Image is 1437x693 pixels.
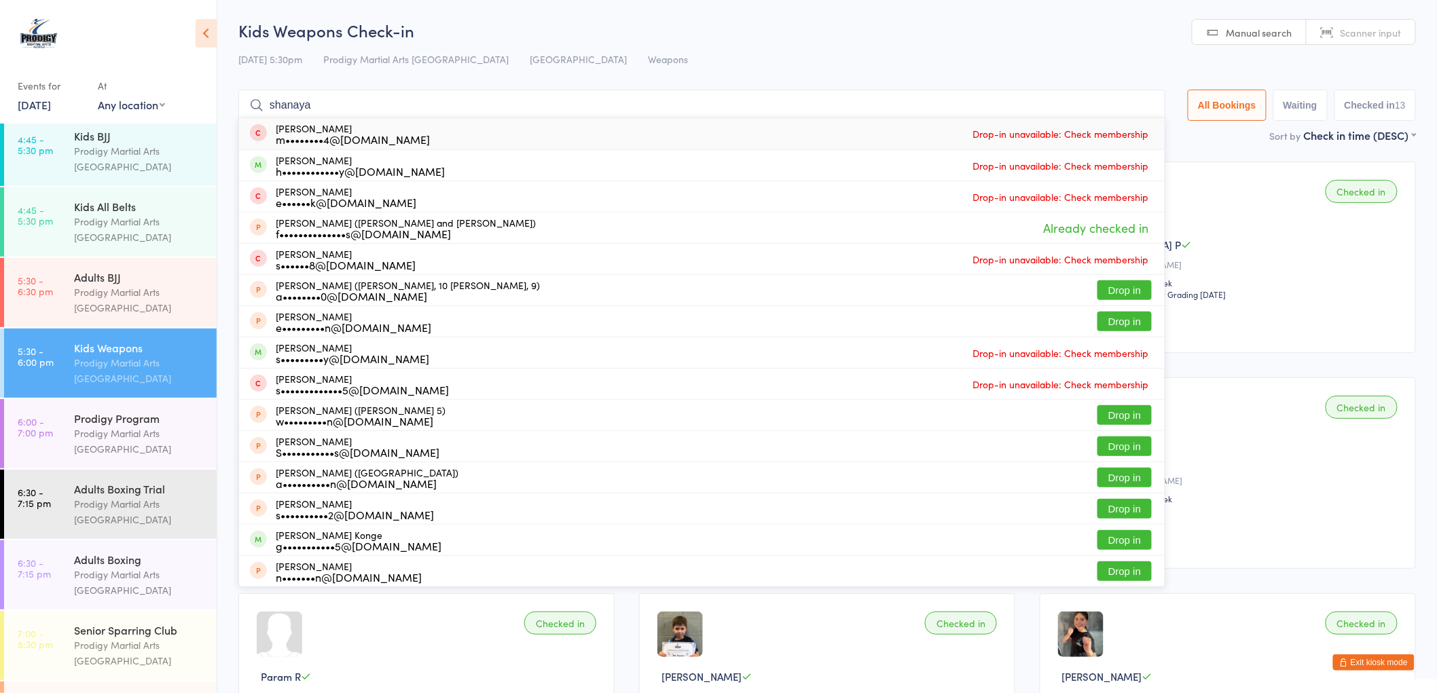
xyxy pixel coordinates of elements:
[74,637,205,669] div: Prodigy Martial Arts [GEOGRAPHIC_DATA]
[74,426,205,457] div: Prodigy Martial Arts [GEOGRAPHIC_DATA]
[276,447,439,457] div: S•••••••••••s@[DOMAIN_NAME]
[74,284,205,316] div: Prodigy Martial Arts [GEOGRAPHIC_DATA]
[276,498,434,520] div: [PERSON_NAME]
[276,529,441,551] div: [PERSON_NAME] Konge
[1097,312,1152,331] button: Drop in
[276,134,430,145] div: m••••••••4@[DOMAIN_NAME]
[969,124,1152,144] span: Drop-in unavailable: Check membership
[1097,436,1152,456] button: Drop in
[1326,180,1398,203] div: Checked in
[4,399,217,468] a: 6:00 -7:00 pmProdigy ProgramProdigy Martial Arts [GEOGRAPHIC_DATA]
[276,467,458,489] div: [PERSON_NAME] ([GEOGRAPHIC_DATA])
[261,669,301,683] span: Param R
[276,186,416,208] div: [PERSON_NAME]
[98,97,165,112] div: Any location
[1097,530,1152,550] button: Drop in
[276,342,429,364] div: [PERSON_NAME]
[1097,561,1152,581] button: Drop in
[969,343,1152,363] span: Drop-in unavailable: Check membership
[18,75,84,97] div: Events for
[323,52,509,66] span: Prodigy Martial Arts [GEOGRAPHIC_DATA]
[18,345,54,367] time: 5:30 - 6:00 pm
[4,258,217,327] a: 5:30 -6:30 pmAdults BJJProdigy Martial Arts [GEOGRAPHIC_DATA]
[1326,612,1398,635] div: Checked in
[18,416,53,438] time: 6:00 - 7:00 pm
[14,10,65,61] img: Prodigy Martial Arts Seven Hills
[276,248,416,270] div: [PERSON_NAME]
[4,187,217,257] a: 4:45 -5:30 pmKids All BeltsProdigy Martial Arts [GEOGRAPHIC_DATA]
[74,355,205,386] div: Prodigy Martial Arts [GEOGRAPHIC_DATA]
[524,612,596,635] div: Checked in
[530,52,627,66] span: [GEOGRAPHIC_DATA]
[1226,26,1292,39] span: Manual search
[969,374,1152,394] span: Drop-in unavailable: Check membership
[74,199,205,214] div: Kids All Belts
[4,329,217,398] a: 5:30 -6:00 pmKids WeaponsProdigy Martial Arts [GEOGRAPHIC_DATA]
[276,572,422,582] div: n•••••••n@[DOMAIN_NAME]
[1334,90,1416,121] button: Checked in13
[1058,474,1402,486] div: k••••••••••a@[DOMAIN_NAME]
[74,552,205,567] div: Adults Boxing
[74,496,205,527] div: Prodigy Martial Arts [GEOGRAPHIC_DATA]
[276,228,536,239] div: f••••••••••••••s@[DOMAIN_NAME]
[74,214,205,245] div: Prodigy Martial Arts [GEOGRAPHIC_DATA]
[1326,396,1398,419] div: Checked in
[276,217,536,239] div: [PERSON_NAME] ([PERSON_NAME] and [PERSON_NAME])
[1097,499,1152,519] button: Drop in
[1040,216,1152,240] span: Already checked in
[18,557,51,579] time: 6:30 - 7:15 pm
[276,259,416,270] div: s••••••8@[DOMAIN_NAME]
[661,669,742,683] span: [PERSON_NAME]
[276,509,434,520] div: s••••••••••2@[DOMAIN_NAME]
[4,117,217,186] a: 4:45 -5:30 pmKids BJJProdigy Martial Arts [GEOGRAPHIC_DATA]
[74,567,205,598] div: Prodigy Martial Arts [GEOGRAPHIC_DATA]
[1058,259,1402,270] div: s••••••••••a@[DOMAIN_NAME]
[4,470,217,539] a: 6:30 -7:15 pmAdults Boxing TrialProdigy Martial Arts [GEOGRAPHIC_DATA]
[1270,129,1301,143] label: Sort by
[18,204,53,226] time: 4:45 - 5:30 pm
[74,340,205,355] div: Kids Weapons
[1058,612,1104,657] img: image1689233654.png
[276,436,439,457] div: [PERSON_NAME]
[18,97,51,112] a: [DATE]
[74,622,205,637] div: Senior Sparring Club
[969,155,1152,176] span: Drop-in unavailable: Check membership
[276,123,430,145] div: [PERSON_NAME]
[1304,128,1416,143] div: Check in time (DESC)
[276,311,431,333] div: [PERSON_NAME]
[276,561,422,582] div: [PERSON_NAME]
[1273,90,1328,121] button: Waiting
[648,52,688,66] span: Weapons
[74,411,205,426] div: Prodigy Program
[18,134,53,155] time: 4:45 - 5:30 pm
[276,373,449,395] div: [PERSON_NAME]
[276,280,540,301] div: [PERSON_NAME] ([PERSON_NAME], 10 [PERSON_NAME], 9)
[276,540,441,551] div: g•••••••••••5@[DOMAIN_NAME]
[74,128,205,143] div: Kids BJJ
[4,540,217,610] a: 6:30 -7:15 pmAdults BoxingProdigy Martial Arts [GEOGRAPHIC_DATA]
[1062,669,1142,683] span: [PERSON_NAME]
[1395,100,1406,111] div: 13
[4,611,217,680] a: 7:00 -8:30 pmSenior Sparring ClubProdigy Martial Arts [GEOGRAPHIC_DATA]
[238,90,1165,121] input: Search
[18,275,53,297] time: 5:30 - 6:30 pm
[238,19,1416,41] h2: Kids Weapons Check-in
[1188,90,1267,121] button: All Bookings
[276,197,416,208] div: e••••••k@[DOMAIN_NAME]
[276,478,458,489] div: a••••••••••n@[DOMAIN_NAME]
[276,322,431,333] div: e•••••••••n@[DOMAIN_NAME]
[98,75,165,97] div: At
[1097,468,1152,487] button: Drop in
[276,415,445,426] div: w•••••••••n@[DOMAIN_NAME]
[276,384,449,395] div: s•••••••••••••5@[DOMAIN_NAME]
[276,155,445,176] div: [PERSON_NAME]
[925,612,997,635] div: Checked in
[657,612,703,657] img: image1689749648.png
[74,481,205,496] div: Adults Boxing Trial
[276,353,429,364] div: s•••••••••y@[DOMAIN_NAME]
[276,291,540,301] div: a••••••••0@[DOMAIN_NAME]
[1058,493,1402,504] div: Classes Remaining: 0 this week
[1341,26,1402,39] span: Scanner input
[1097,280,1152,300] button: Drop in
[18,628,53,650] time: 7:00 - 8:30 pm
